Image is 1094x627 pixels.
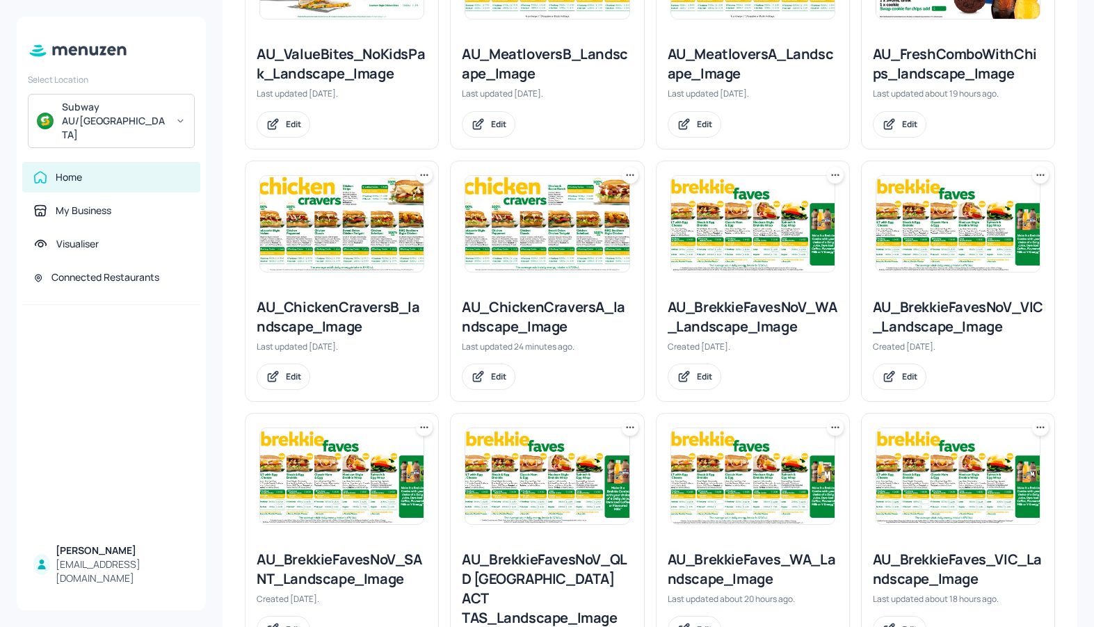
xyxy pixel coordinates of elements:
[873,298,1043,336] div: AU_BrekkieFavesNoV_VIC_Landscape_Image
[491,118,506,130] div: Edit
[260,176,424,272] img: 2025-08-06-1754461780147q9agpmr3qw.jpeg
[465,428,629,524] img: 2025-08-04-1754268079299eb1ov022m9k.jpeg
[37,113,54,129] img: avatar
[257,550,427,589] div: AU_BrekkieFavesNoV_SA NT_Landscape_Image
[671,428,835,524] img: 2025-08-11-1754888506659nh6d3186dqf.jpeg
[56,557,189,585] div: [EMAIL_ADDRESS][DOMAIN_NAME]
[28,74,195,85] div: Select Location
[56,204,111,218] div: My Business
[260,428,424,524] img: 2025-07-18-17528005532033w847s6b1p2.jpeg
[876,176,1040,272] img: 2025-07-18-17528005532033w847s6b1p2.jpeg
[257,341,427,352] div: Last updated [DATE].
[697,118,712,130] div: Edit
[257,44,427,83] div: AU_ValueBites_NoKidsPak_Landscape_Image
[56,170,82,184] div: Home
[257,298,427,336] div: AU_ChickenCraversB_landscape_Image
[873,593,1043,605] div: Last updated about 18 hours ago.
[668,298,838,336] div: AU_BrekkieFavesNoV_WA_Landscape_Image
[465,176,629,272] img: 2025-07-31-1753943646967plcybavvckr.jpeg
[668,88,838,99] div: Last updated [DATE].
[668,593,838,605] div: Last updated about 20 hours ago.
[257,88,427,99] div: Last updated [DATE].
[257,593,427,605] div: Created [DATE].
[902,370,917,382] div: Edit
[462,88,632,99] div: Last updated [DATE].
[902,118,917,130] div: Edit
[873,88,1043,99] div: Last updated about 19 hours ago.
[462,298,632,336] div: AU_ChickenCraversA_landscape_Image
[873,44,1043,83] div: AU_FreshComboWithChips_landscape_Image
[668,341,838,352] div: Created [DATE].
[491,370,506,382] div: Edit
[671,176,835,272] img: 2025-07-18-17528005532033w847s6b1p2.jpeg
[873,550,1043,589] div: AU_BrekkieFaves_VIC_Landscape_Image
[668,550,838,589] div: AU_BrekkieFaves_WA_Landscape_Image
[668,44,838,83] div: AU_MeatloversA_Landscape_Image
[462,44,632,83] div: AU_MeatloversB_Landscape_Image
[873,341,1043,352] div: Created [DATE].
[462,341,632,352] div: Last updated 24 minutes ago.
[876,428,1040,524] img: 2025-08-11-1754897505245a275f4g8dqg.jpeg
[697,370,712,382] div: Edit
[286,118,301,130] div: Edit
[62,100,167,142] div: Subway AU/[GEOGRAPHIC_DATA]
[51,270,159,284] div: Connected Restaurants
[56,544,189,557] div: [PERSON_NAME]
[56,237,99,251] div: Visualiser
[286,370,301,382] div: Edit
